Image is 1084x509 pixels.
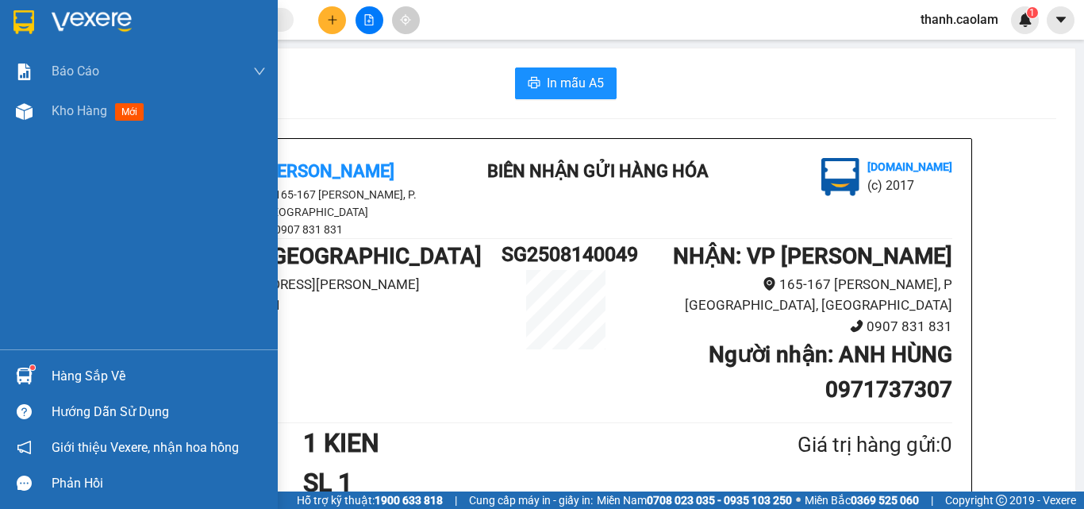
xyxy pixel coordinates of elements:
button: plus [318,6,346,34]
li: 0903 711 411 [179,295,502,316]
span: caret-down [1054,13,1068,27]
h1: SG2508140049 [502,239,630,270]
strong: 0708 023 035 - 0935 103 250 [647,494,792,507]
span: ⚪️ [796,497,801,503]
span: plus [327,14,338,25]
b: BIÊN NHẬN GỬI HÀNG HÓA [487,161,709,181]
img: warehouse-icon [16,103,33,120]
span: phone [850,319,863,333]
span: mới [115,103,144,121]
span: message [17,476,32,491]
div: Giá trị hàng gửi: 0 [721,429,952,461]
b: [DOMAIN_NAME] [867,160,952,173]
div: Hướng dẫn sử dụng [52,400,266,424]
div: Hàng sắp về [52,364,266,388]
img: logo.jpg [172,20,210,58]
b: GỬI : VP [GEOGRAPHIC_DATA] [179,243,482,269]
img: logo.jpg [821,158,859,196]
button: aim [392,6,420,34]
b: [PERSON_NAME] [261,161,394,181]
li: 0907 831 831 [179,221,465,238]
li: 0907 831 831 [630,316,952,337]
b: [PERSON_NAME] [20,102,90,177]
sup: 1 [1027,7,1038,18]
span: Miền Nam [597,492,792,509]
span: 1 [1029,7,1035,18]
span: Báo cáo [52,61,99,81]
span: | [931,492,933,509]
strong: 1900 633 818 [375,494,443,507]
span: file-add [363,14,375,25]
span: In mẫu A5 [547,73,604,93]
span: printer [528,76,540,91]
b: Người nhận : ANH HÙNG 0971737307 [709,341,952,403]
h1: 1 KIEN [303,423,721,463]
span: copyright [996,495,1007,506]
span: Kho hàng [52,103,107,118]
strong: 0369 525 060 [851,494,919,507]
img: logo-vxr [13,10,34,34]
li: [STREET_ADDRESS][PERSON_NAME] [179,274,502,295]
b: [DOMAIN_NAME] [133,60,218,73]
span: question-circle [17,404,32,419]
span: thanh.caolam [908,10,1011,29]
span: environment [763,277,776,291]
li: (c) 2017 [133,75,218,95]
b: BIÊN NHẬN GỬI HÀNG HÓA [102,23,152,152]
li: 165-167 [PERSON_NAME], P [GEOGRAPHIC_DATA], [GEOGRAPHIC_DATA] [630,274,952,316]
h1: SL 1 [303,463,721,503]
button: printerIn mẫu A5 [515,67,617,99]
li: 165-167 [PERSON_NAME], P. [GEOGRAPHIC_DATA] [179,186,465,221]
sup: 1 [30,365,35,370]
span: Hỗ trợ kỹ thuật: [297,492,443,509]
span: notification [17,440,32,455]
img: icon-new-feature [1018,13,1032,27]
img: warehouse-icon [16,368,33,384]
span: Cung cấp máy in - giấy in: [469,492,593,509]
b: NHẬN : VP [PERSON_NAME] [673,243,952,269]
span: aim [400,14,411,25]
li: (c) 2017 [867,175,952,195]
button: caret-down [1047,6,1074,34]
div: Phản hồi [52,472,266,496]
button: file-add [356,6,383,34]
span: | [455,492,457,509]
span: Miền Bắc [805,492,919,509]
span: Giới thiệu Vexere, nhận hoa hồng [52,438,239,457]
span: down [253,65,266,78]
img: solution-icon [16,64,33,80]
